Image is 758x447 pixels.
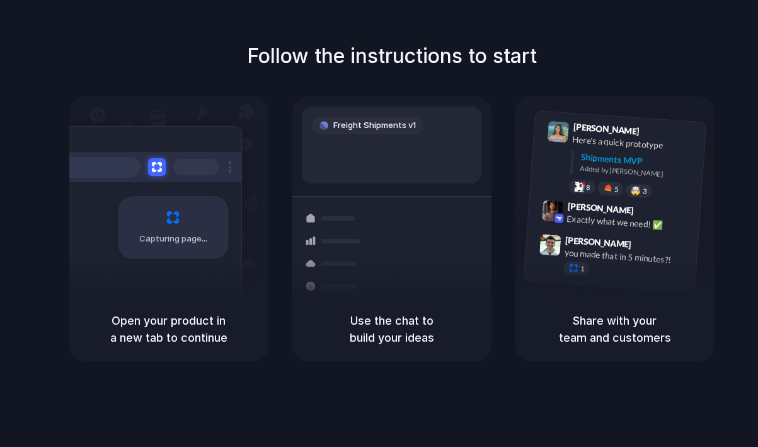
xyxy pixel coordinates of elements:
[630,186,641,195] div: 🤯
[565,233,631,252] span: [PERSON_NAME]
[580,151,697,171] div: Shipments MVP
[564,246,690,267] div: you made that in 5 minutes?!
[642,188,646,195] span: 3
[139,233,209,245] span: Capturing page
[614,186,618,193] span: 5
[573,120,640,138] span: [PERSON_NAME]
[566,212,692,233] div: Exactly what we need! ✅
[567,199,634,218] span: [PERSON_NAME]
[635,239,661,254] span: 9:47 AM
[571,133,698,154] div: Here's a quick prototype
[247,41,537,71] h1: Follow the instructions to start
[307,312,476,346] h5: Use the chat to build your ideas
[580,265,584,272] span: 1
[585,184,590,191] span: 8
[333,119,416,132] span: Freight Shipments v1
[84,312,253,346] h5: Open your product in a new tab to continue
[637,205,663,220] span: 9:42 AM
[531,312,699,346] h5: Share with your team and customers
[580,163,696,182] div: Added by [PERSON_NAME]
[643,126,669,141] span: 9:41 AM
